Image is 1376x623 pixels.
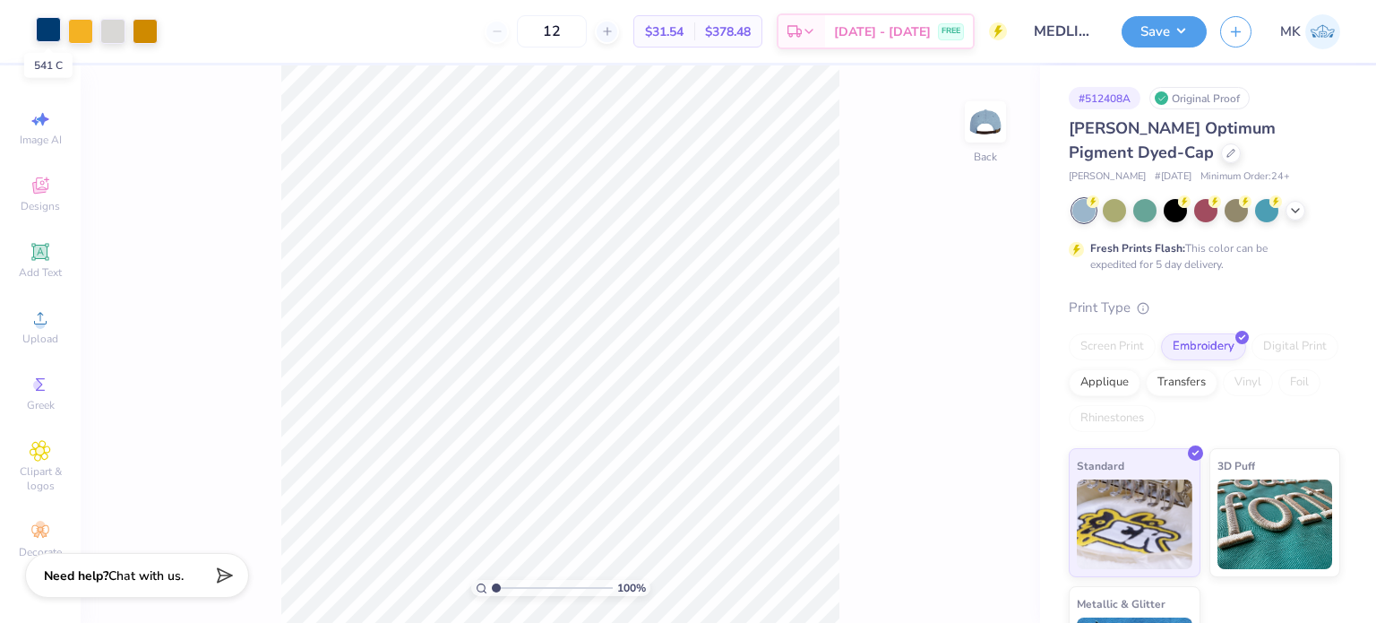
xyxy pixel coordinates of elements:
div: 541 C [24,53,73,78]
span: Add Text [19,265,62,280]
div: Foil [1278,369,1320,396]
span: Decorate [19,545,62,559]
span: 100 % [617,580,646,596]
span: Minimum Order: 24 + [1200,169,1290,185]
div: Back [974,149,997,165]
span: Image AI [20,133,62,147]
div: # 512408A [1069,87,1140,109]
span: Designs [21,199,60,213]
div: Original Proof [1149,87,1250,109]
span: MK [1280,22,1301,42]
img: 3D Puff [1217,480,1333,569]
span: # [DATE] [1155,169,1191,185]
div: Embroidery [1161,333,1246,360]
div: Digital Print [1251,333,1338,360]
strong: Fresh Prints Flash: [1090,241,1185,255]
span: Standard [1077,456,1124,475]
span: [PERSON_NAME] Optimum Pigment Dyed-Cap [1069,117,1276,163]
input: Untitled Design [1020,13,1108,49]
span: Greek [27,398,55,412]
img: Standard [1077,480,1192,569]
div: Print Type [1069,298,1340,318]
span: Clipart & logos [9,464,72,493]
div: Applique [1069,369,1140,396]
span: [DATE] - [DATE] [834,22,931,41]
span: FREE [942,25,960,38]
span: Chat with us. [108,567,184,584]
a: MK [1280,14,1340,49]
span: $378.48 [705,22,751,41]
span: [PERSON_NAME] [1069,169,1146,185]
img: Back [967,104,1003,140]
span: 3D Puff [1217,456,1255,475]
div: Transfers [1146,369,1217,396]
strong: Need help? [44,567,108,584]
div: Rhinestones [1069,405,1156,432]
button: Save [1122,16,1207,48]
span: Upload [22,332,58,346]
span: Metallic & Glitter [1077,594,1165,613]
div: Vinyl [1223,369,1273,396]
input: – – [517,15,587,48]
img: Muskan Kumari [1305,14,1340,49]
span: $31.54 [645,22,684,41]
div: This color can be expedited for 5 day delivery. [1090,240,1311,273]
div: Screen Print [1069,333,1156,360]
